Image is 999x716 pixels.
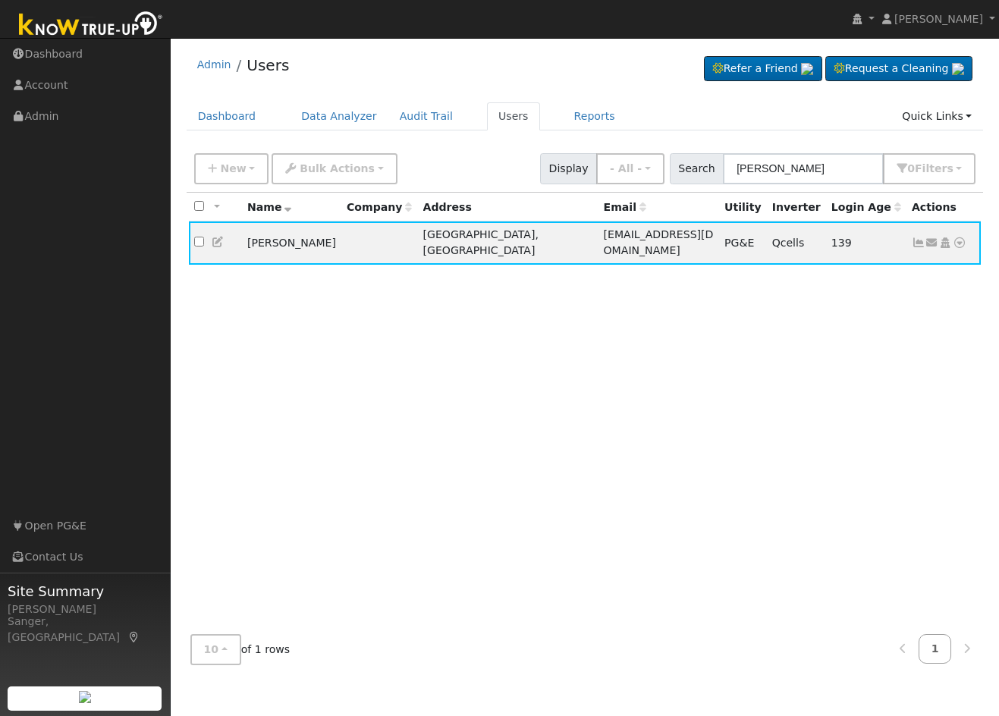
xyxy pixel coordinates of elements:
span: Site Summary [8,581,162,601]
a: Refer a Friend [704,56,822,82]
span: of 1 rows [190,634,291,665]
img: retrieve [801,63,813,75]
span: New [220,162,246,174]
a: Other actions [953,235,966,251]
td: [GEOGRAPHIC_DATA], [GEOGRAPHIC_DATA] [417,221,598,265]
span: 04/03/2025 6:32:33 PM [831,237,852,249]
span: Search [670,153,724,184]
span: PG&E [724,237,754,249]
img: Know True-Up [11,8,171,42]
div: Actions [912,199,975,215]
a: Audit Trail [388,102,464,130]
a: Map [127,631,141,643]
button: New [194,153,269,184]
button: 0Filters [883,153,975,184]
span: [PERSON_NAME] [894,13,983,25]
a: ucancallmetrent@gmail.com [925,235,939,251]
div: Address [423,199,593,215]
span: Email [604,201,646,213]
div: Utility [724,199,762,215]
div: Inverter [772,199,821,215]
button: Bulk Actions [272,153,397,184]
a: Data Analyzer [290,102,388,130]
a: Request a Cleaning [825,56,972,82]
span: Filter [915,162,953,174]
span: Qcells [772,237,805,249]
a: Reports [563,102,627,130]
span: Bulk Actions [300,162,375,174]
a: 1 [919,634,952,664]
img: retrieve [79,691,91,703]
span: 10 [204,643,219,655]
a: Dashboard [187,102,268,130]
a: Edit User [212,236,225,248]
button: - All - [596,153,664,184]
div: [PERSON_NAME] [8,601,162,617]
span: Name [247,201,292,213]
td: [PERSON_NAME] [242,221,341,265]
a: Login As [938,237,952,249]
div: Sanger, [GEOGRAPHIC_DATA] [8,614,162,645]
img: retrieve [952,63,964,75]
span: s [947,162,953,174]
a: Users [247,56,289,74]
span: Days since last login [831,201,901,213]
a: Admin [197,58,231,71]
button: 10 [190,634,241,665]
span: Company name [347,201,412,213]
a: Quick Links [891,102,983,130]
span: [EMAIL_ADDRESS][DOMAIN_NAME] [604,228,714,256]
a: Show Graph [912,237,925,249]
span: Display [540,153,597,184]
a: Users [487,102,540,130]
input: Search [723,153,884,184]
